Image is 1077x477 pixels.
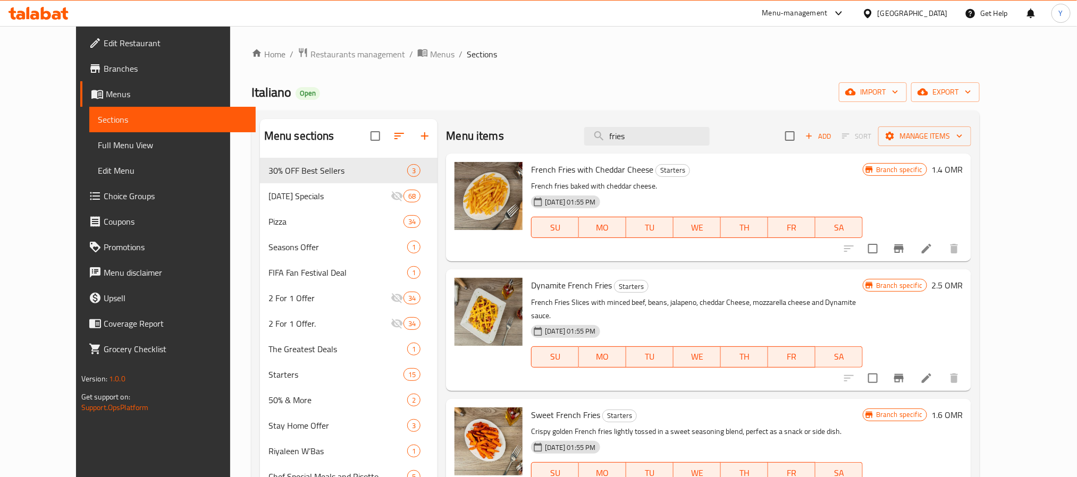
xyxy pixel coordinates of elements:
[531,180,863,193] p: French fries baked with cheddar cheese.
[251,48,285,61] a: Home
[268,190,391,202] div: Ramadan Specials
[80,81,256,107] a: Menus
[656,164,689,176] span: Starters
[721,217,768,238] button: TH
[260,260,438,285] div: FIFA Fan Festival Deal1
[407,445,420,457] div: items
[104,37,247,49] span: Edit Restaurant
[364,125,386,147] span: Select all sections
[310,48,405,61] span: Restaurants management
[878,126,971,146] button: Manage items
[820,349,859,364] span: SA
[260,183,438,209] div: [DATE] Specials68
[862,237,884,260] span: Select to update
[403,215,420,228] div: items
[268,266,407,279] span: FIFA Fan Festival Deal
[268,292,391,304] div: 2 For 1 Offer
[541,197,600,207] span: [DATE] 01:55 PM
[615,280,648,293] span: Starters
[260,413,438,438] div: Stay Home Offer3
[839,82,907,102] button: import
[536,349,575,364] span: SU
[725,220,764,235] span: TH
[531,217,579,238] button: SU
[268,215,403,228] span: Pizza
[579,217,626,238] button: MO
[268,317,391,330] span: 2 For 1 Offer.
[721,346,768,368] button: TH
[815,346,863,368] button: SA
[80,285,256,311] a: Upsell
[531,161,653,177] span: French Fries with Cheddar Cheese
[541,442,600,453] span: [DATE] 01:55 PM
[106,88,247,100] span: Menus
[455,407,523,475] img: Sweet French Fries
[260,336,438,362] div: The Greatest Deals1
[407,419,420,432] div: items
[920,372,933,385] a: Edit menu item
[862,367,884,389] span: Select to update
[407,343,420,355] div: items
[404,191,420,201] span: 68
[104,317,247,330] span: Coverage Report
[920,242,933,255] a: Edit menu item
[264,128,334,144] h2: Menu sections
[408,344,420,354] span: 1
[391,190,403,202] svg: Inactive section
[260,387,438,413] div: 50% & More2
[403,317,420,330] div: items
[762,7,828,20] div: Menu-management
[268,343,407,355] span: The Greatest Deals
[407,266,420,279] div: items
[630,349,669,364] span: TU
[104,190,247,202] span: Choice Groups
[80,56,256,81] a: Branches
[847,86,898,99] span: import
[583,220,622,235] span: MO
[408,395,420,405] span: 2
[407,394,420,406] div: items
[407,241,420,253] div: items
[260,285,438,311] div: 2 For 1 Offer34
[872,410,927,420] span: Branch specific
[772,220,811,235] span: FR
[268,241,407,253] div: Seasons Offer
[626,346,674,368] button: TU
[455,278,523,346] img: Dynamite French Fries
[1059,7,1063,19] span: Y
[260,234,438,260] div: Seasons Offer1
[268,190,391,202] span: [DATE] Specials
[430,48,455,61] span: Menus
[678,220,717,235] span: WE
[104,266,247,279] span: Menu disclaimer
[768,217,815,238] button: FR
[579,346,626,368] button: MO
[81,390,130,404] span: Get support on:
[801,128,835,144] button: Add
[404,370,420,380] span: 15
[386,123,412,149] span: Sort sections
[260,158,438,183] div: 30% OFF Best Sellers3
[872,280,927,291] span: Branch specific
[931,162,963,177] h6: 1.4 OMR
[89,107,256,132] a: Sections
[603,410,636,422] span: Starters
[268,445,407,457] span: Riyaleen W’Bas
[104,343,247,355] span: Grocery Checklist
[678,349,717,364] span: WE
[804,130,832,142] span: Add
[80,311,256,336] a: Coverage Report
[455,162,523,230] img: French Fries with Cheddar Cheese
[104,62,247,75] span: Branches
[104,292,247,304] span: Upsell
[541,326,600,336] span: [DATE] 01:55 PM
[872,165,927,175] span: Branch specific
[268,164,407,177] span: 30% OFF Best Sellers
[268,368,403,381] span: Starters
